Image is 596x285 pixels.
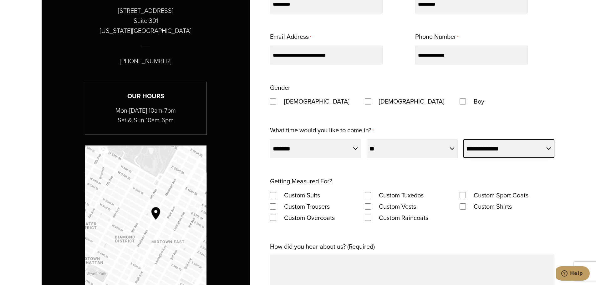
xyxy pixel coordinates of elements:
label: Custom Trousers [278,201,336,212]
iframe: Opens a widget where you can chat to one of our agents [556,266,590,282]
label: Email Address [270,31,311,43]
label: Custom Suits [278,190,326,201]
label: Custom Overcoats [278,212,341,223]
label: Boy [467,96,491,107]
label: Custom Sport Coats [467,190,535,201]
label: What time would you like to come in? [270,125,374,137]
label: [DEMOGRAPHIC_DATA] [373,96,451,107]
label: How did you hear about us? (Required) [270,241,375,252]
label: Custom Tuxedos [373,190,430,201]
p: [STREET_ADDRESS] Suite 301 [US_STATE][GEOGRAPHIC_DATA] [100,6,191,36]
legend: Getting Measured For? [270,176,332,187]
label: Custom Raincoats [373,212,435,223]
label: Custom Vests [373,201,422,212]
legend: Gender [270,82,290,93]
label: [DEMOGRAPHIC_DATA] [278,96,356,107]
label: Phone Number [415,31,458,43]
p: Mon-[DATE] 10am-7pm Sat & Sun 10am-6pm [85,106,206,125]
label: Custom Shirts [467,201,518,212]
p: [PHONE_NUMBER] [120,56,171,66]
h3: Our Hours [85,91,206,101]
